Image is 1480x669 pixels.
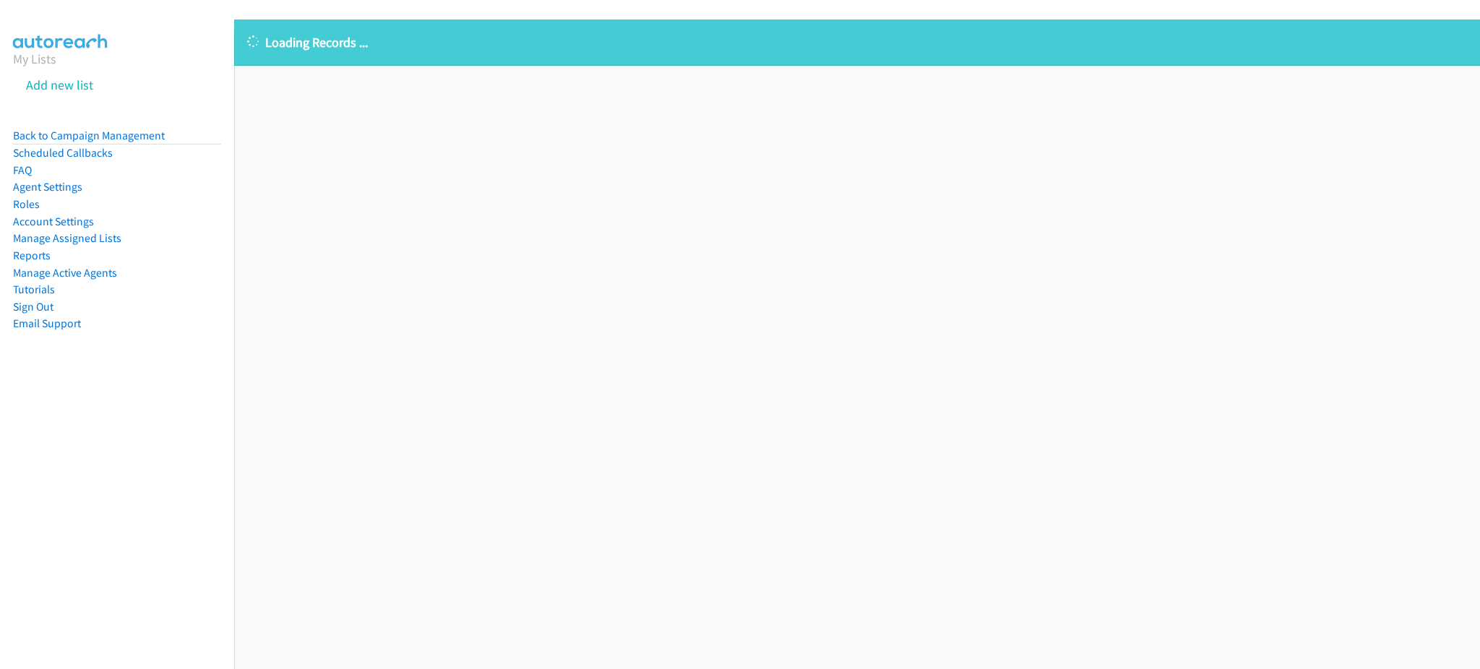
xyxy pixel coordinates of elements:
a: Email Support [13,316,81,330]
a: FAQ [13,163,32,177]
a: Agent Settings [13,180,82,194]
a: Tutorials [13,282,55,296]
a: Reports [13,249,51,262]
a: Manage Assigned Lists [13,231,121,245]
a: Back to Campaign Management [13,129,165,142]
a: Manage Active Agents [13,266,117,280]
a: Sign Out [13,300,53,314]
a: Roles [13,197,40,211]
a: Scheduled Callbacks [13,146,113,160]
a: My Lists [13,51,56,67]
a: Add new list [26,77,93,93]
p: Loading Records ... [247,33,1467,52]
a: Account Settings [13,215,94,228]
